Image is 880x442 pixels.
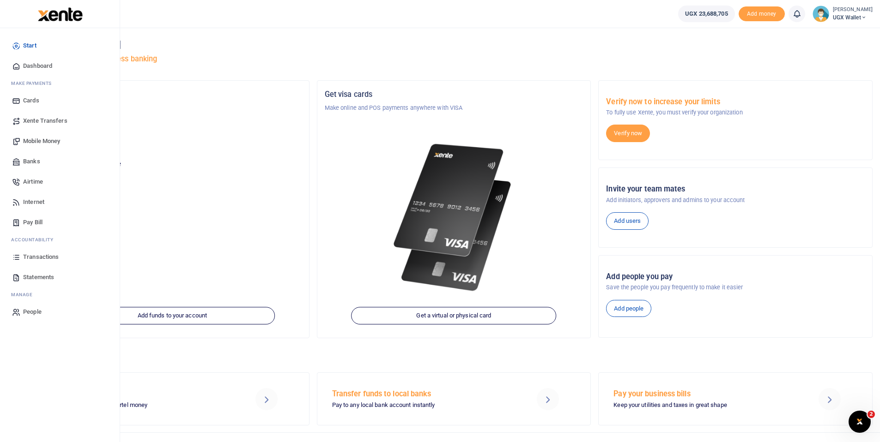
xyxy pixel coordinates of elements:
[7,36,112,56] a: Start
[43,160,302,169] p: Your current account balance
[849,411,871,433] iframe: Intercom live chat
[606,108,865,117] p: To fully use Xente, you must verify your organization
[7,233,112,247] li: Ac
[833,13,873,22] span: UGX Wallet
[23,116,67,125] span: Xente Transfers
[7,76,112,90] li: M
[43,139,302,149] p: UGX Wallet
[606,272,865,281] h5: Add people you pay
[7,111,112,131] a: Xente Transfers
[23,273,54,282] span: Statements
[598,372,873,425] a: Pay your business bills Keep your utilities and taxes in great shape
[35,350,873,360] h4: Make a transaction
[23,61,52,71] span: Dashboard
[35,40,873,50] h4: Hello [PERSON_NAME]
[7,151,112,172] a: Banks
[739,6,785,22] li: Toup your wallet
[613,389,795,399] h5: Pay your business bills
[7,192,112,212] a: Internet
[23,157,40,166] span: Banks
[739,10,785,17] a: Add money
[70,307,275,325] a: Add funds to your account
[7,267,112,287] a: Statements
[23,96,39,105] span: Cards
[7,90,112,111] a: Cards
[50,389,231,399] h5: Send Mobile Money
[43,171,302,180] h5: UGX 23,688,705
[332,400,513,410] p: Pay to any local bank account instantly
[16,80,52,87] span: ake Payments
[813,6,873,22] a: profile-user [PERSON_NAME] UGX Wallet
[7,56,112,76] a: Dashboard
[23,137,60,146] span: Mobile Money
[23,252,59,262] span: Transactions
[352,307,557,325] a: Get a virtual or physical card
[7,287,112,302] li: M
[674,6,738,22] li: Wallet ballance
[23,307,42,317] span: People
[23,218,42,227] span: Pay Bill
[7,131,112,151] a: Mobile Money
[389,135,519,301] img: xente-_physical_cards.png
[606,97,865,107] h5: Verify now to increase your limits
[43,125,302,135] h5: Account
[7,247,112,267] a: Transactions
[606,196,865,205] p: Add initiators, approvers and admins to your account
[325,90,583,99] h5: Get visa cards
[606,125,650,142] a: Verify now
[50,400,231,410] p: MTN mobile money and Airtel money
[685,9,728,18] span: UGX 23,688,705
[325,103,583,113] p: Make online and POS payments anywhere with VISA
[868,411,875,418] span: 2
[37,10,83,17] a: logo-small logo-large logo-large
[35,54,873,64] h5: Welcome to better business banking
[35,372,310,425] a: Send Mobile Money MTN mobile money and Airtel money
[833,6,873,14] small: [PERSON_NAME]
[16,291,33,298] span: anage
[7,212,112,233] a: Pay Bill
[23,41,36,50] span: Start
[606,300,651,317] a: Add people
[606,212,649,230] a: Add users
[739,6,785,22] span: Add money
[678,6,734,22] a: UGX 23,688,705
[813,6,829,22] img: profile-user
[23,197,44,207] span: Internet
[606,283,865,292] p: Save the people you pay frequently to make it easier
[7,172,112,192] a: Airtime
[18,236,53,243] span: countability
[613,400,795,410] p: Keep your utilities and taxes in great shape
[23,177,43,186] span: Airtime
[317,372,591,425] a: Transfer funds to local banks Pay to any local bank account instantly
[332,389,513,399] h5: Transfer funds to local banks
[43,103,302,113] p: Rescue Connect Limited
[606,185,865,194] h5: Invite your team mates
[38,7,83,21] img: logo-large
[7,302,112,322] a: People
[43,90,302,99] h5: Organization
